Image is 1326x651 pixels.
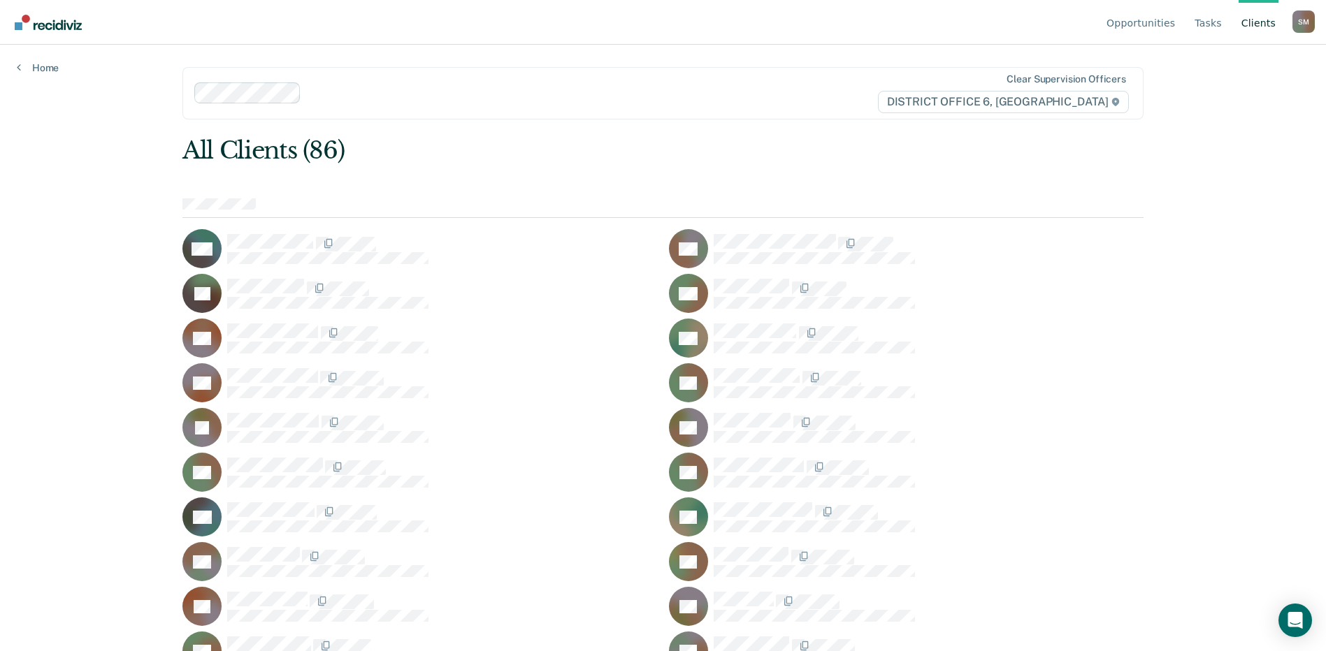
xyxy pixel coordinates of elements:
[1278,604,1312,637] div: Open Intercom Messenger
[182,136,951,165] div: All Clients (86)
[1292,10,1315,33] button: Profile dropdown button
[15,15,82,30] img: Recidiviz
[17,61,59,74] a: Home
[1292,10,1315,33] div: S M
[1007,73,1125,85] div: Clear supervision officers
[878,91,1129,113] span: DISTRICT OFFICE 6, [GEOGRAPHIC_DATA]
